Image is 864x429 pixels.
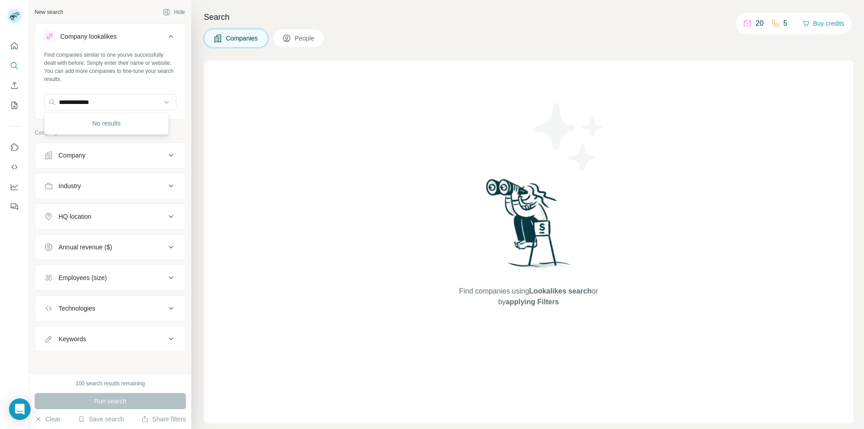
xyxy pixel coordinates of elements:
[529,287,592,295] span: Lookalikes search
[35,298,185,319] button: Technologies
[58,151,85,160] div: Company
[7,77,22,94] button: Enrich CSV
[58,334,86,343] div: Keywords
[58,273,107,282] div: Employees (size)
[7,199,22,215] button: Feedback
[141,415,186,424] button: Share filters
[506,298,559,306] span: applying Filters
[35,206,185,227] button: HQ location
[35,26,185,51] button: Company lookalikes
[7,38,22,54] button: Quick start
[7,159,22,175] button: Use Surfe API
[35,236,185,258] button: Annual revenue ($)
[456,286,600,307] span: Find companies using or by
[783,18,787,29] p: 5
[35,328,185,350] button: Keywords
[46,114,166,132] div: No results
[35,267,185,289] button: Employees (size)
[35,415,60,424] button: Clear
[756,18,764,29] p: 20
[7,58,22,74] button: Search
[295,34,315,43] span: People
[58,304,95,313] div: Technologies
[58,181,81,190] div: Industry
[35,175,185,197] button: Industry
[157,5,191,19] button: Hide
[35,129,186,137] p: Company information
[35,145,185,166] button: Company
[58,243,112,252] div: Annual revenue ($)
[7,139,22,155] button: Use Surfe on LinkedIn
[7,97,22,113] button: My lists
[58,212,91,221] div: HQ location
[802,17,844,30] button: Buy credits
[9,398,31,420] div: Open Intercom Messenger
[44,51,176,83] div: Find companies similar to one you've successfully dealt with before. Simply enter their name or w...
[35,8,63,16] div: New search
[226,34,259,43] span: Companies
[76,379,145,388] div: 100 search results remaining
[60,32,117,41] div: Company lookalikes
[78,415,124,424] button: Save search
[7,179,22,195] button: Dashboard
[529,96,610,177] img: Surfe Illustration - Stars
[204,11,853,23] h4: Search
[482,176,576,277] img: Surfe Illustration - Woman searching with binoculars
